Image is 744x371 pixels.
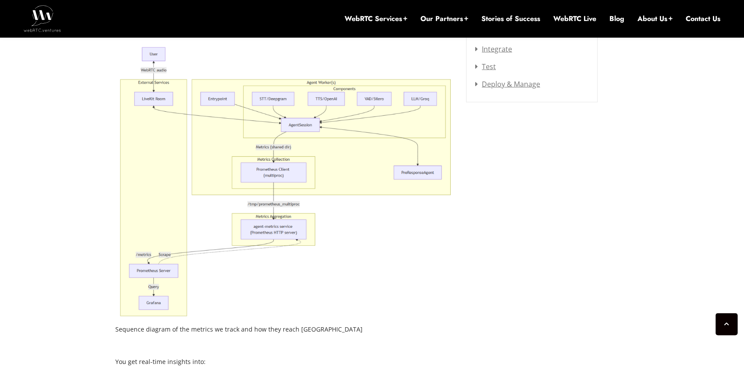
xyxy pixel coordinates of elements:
img: WebRTC.ventures [24,5,61,32]
a: WebRTC Live [553,14,596,24]
a: Our Partners [420,14,468,24]
a: Integrate [475,44,512,54]
p: You get real-time insights into: [115,355,453,368]
a: WebRTC Services [345,14,407,24]
a: Blog [609,14,624,24]
a: Deploy & Manage [475,79,540,89]
a: About Us [637,14,673,24]
figcaption: Sequence diagram of the metrics we track and how they reach [GEOGRAPHIC_DATA] [115,323,453,336]
a: Contact Us [686,14,720,24]
a: Test [475,62,496,71]
a: Stories of Success [481,14,540,24]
